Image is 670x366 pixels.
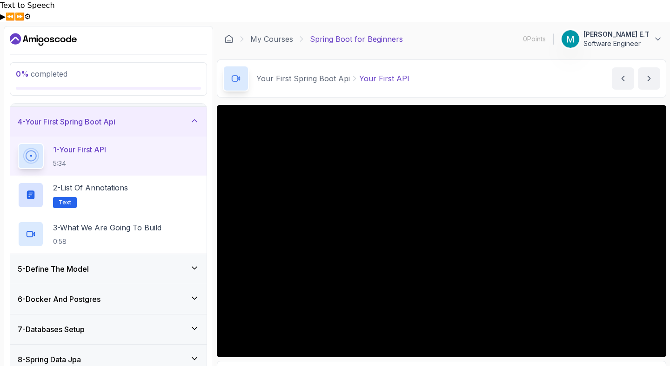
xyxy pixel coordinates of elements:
[53,222,161,233] p: 3 - What We Are Going To Build
[10,107,207,137] button: 4-Your First Spring Boot Api
[256,73,350,84] p: Your First Spring Boot Api
[561,30,663,48] button: user profile image[PERSON_NAME] E.TSoftware Engineer
[10,32,77,47] a: Dashboard
[18,354,81,365] h3: 8 - Spring Data Jpa
[10,254,207,284] button: 5-Define The Model
[18,116,115,127] h3: 4 - Your First Spring Boot Api
[53,144,106,155] p: 1 - Your First API
[10,314,207,344] button: 7-Databases Setup
[18,143,199,169] button: 1-Your First API5:34
[18,294,100,305] h3: 6 - Docker And Postgres
[16,69,29,78] span: 0 %
[16,69,67,78] span: completed
[53,159,106,168] p: 5:34
[18,263,89,274] h3: 5 - Define The Model
[523,34,546,44] p: 0 Points
[59,199,71,206] span: Text
[53,182,128,193] p: 2 - List of Annotations
[583,39,650,48] p: Software Engineer
[53,237,161,246] p: 0:58
[18,221,199,247] button: 3-What We Are Going To Build0:58
[10,284,207,314] button: 6-Docker And Postgres
[18,182,199,208] button: 2-List of AnnotationsText
[15,11,24,22] button: Forward
[217,105,666,357] iframe: 1 - Your First API
[18,324,85,335] h3: 7 - Databases Setup
[562,30,579,48] img: user profile image
[6,11,15,22] button: Previous
[310,33,403,45] p: Spring Boot for Beginners
[250,33,293,45] a: My Courses
[24,11,31,22] button: Settings
[224,34,234,44] a: Dashboard
[612,67,634,90] button: previous content
[638,67,660,90] button: next content
[583,30,650,39] p: [PERSON_NAME] E.T
[359,73,409,84] p: Your First API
